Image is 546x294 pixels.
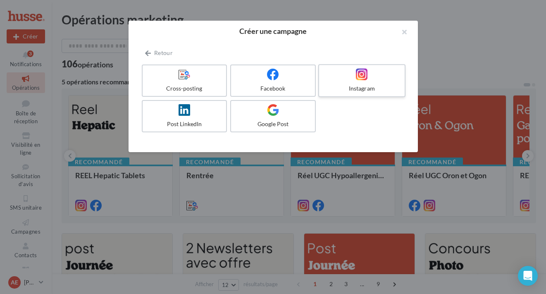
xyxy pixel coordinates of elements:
[146,84,223,93] div: Cross-posting
[142,48,176,58] button: Retour
[142,27,405,35] h2: Créer une campagne
[146,120,223,128] div: Post LinkedIn
[234,120,312,128] div: Google Post
[518,266,538,286] div: Open Intercom Messenger
[322,84,401,93] div: Instagram
[234,84,312,93] div: Facebook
